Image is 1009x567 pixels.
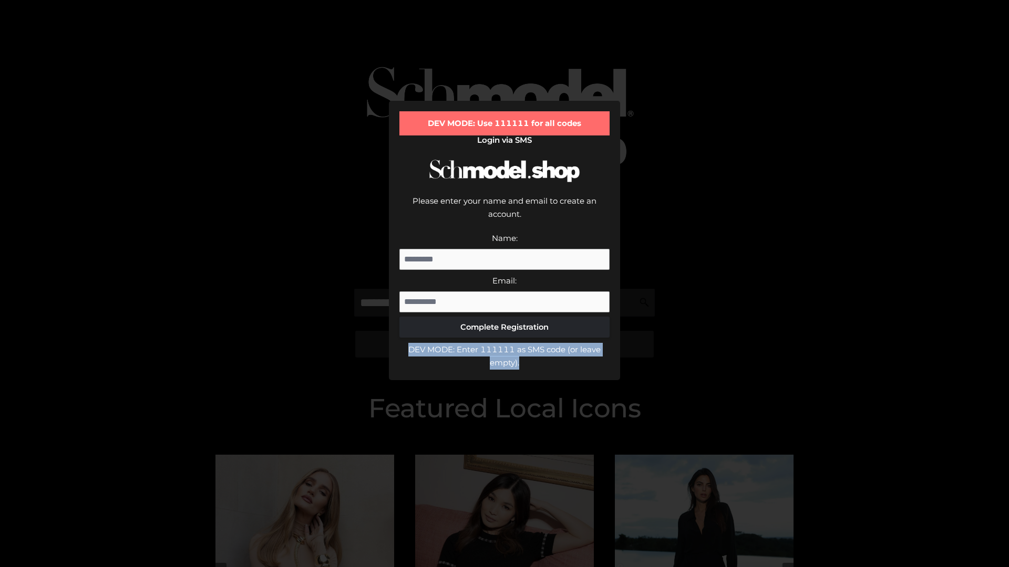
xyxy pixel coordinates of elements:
div: Please enter your name and email to create an account. [399,194,610,232]
label: Name: [492,233,518,243]
img: Schmodel Logo [426,150,583,192]
button: Complete Registration [399,317,610,338]
label: Email: [492,276,517,286]
div: DEV MODE: Enter 111111 as SMS code (or leave empty). [399,343,610,370]
h2: Login via SMS [399,135,610,145]
div: DEV MODE: Use 111111 for all codes [399,111,610,135]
